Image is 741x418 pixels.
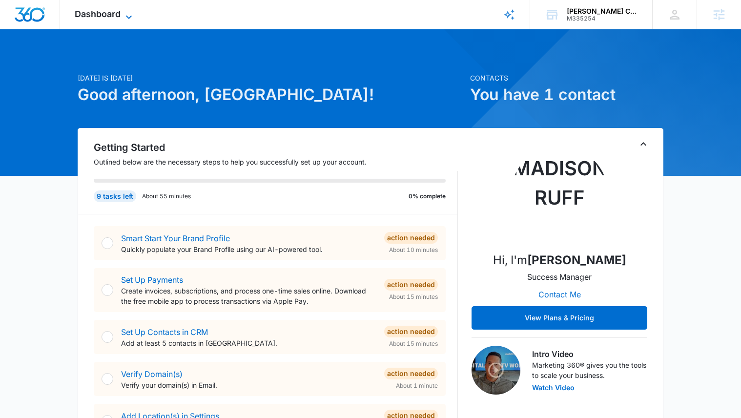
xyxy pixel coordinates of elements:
button: Watch Video [532,384,575,391]
h3: Intro Video [532,348,647,360]
button: Toggle Collapse [638,138,649,150]
div: account name [567,7,638,15]
p: Hi, I'm [493,251,626,269]
p: [DATE] is [DATE] [78,73,464,83]
a: Set Up Contacts in CRM [121,327,208,337]
p: Marketing 360® gives you the tools to scale your business. [532,360,647,380]
p: Quickly populate your Brand Profile using our AI-powered tool. [121,244,376,254]
div: Domain Overview [37,58,87,64]
button: Contact Me [529,283,591,306]
div: Action Needed [384,368,438,379]
p: Contacts [470,73,663,83]
div: Keywords by Traffic [108,58,165,64]
a: Verify Domain(s) [121,369,183,379]
div: v 4.0.25 [27,16,48,23]
p: Create invoices, subscriptions, and process one-time sales online. Download the free mobile app t... [121,286,376,306]
p: About 55 minutes [142,192,191,201]
span: About 15 minutes [389,339,438,348]
div: Action Needed [384,279,438,291]
div: 9 tasks left [94,190,136,202]
img: tab_keywords_by_traffic_grey.svg [97,57,105,64]
span: Dashboard [75,9,121,19]
img: logo_orange.svg [16,16,23,23]
img: tab_domain_overview_orange.svg [26,57,34,64]
span: About 15 minutes [389,293,438,301]
span: About 10 minutes [389,246,438,254]
a: Set Up Payments [121,275,183,285]
strong: [PERSON_NAME] [527,253,626,267]
div: account id [567,15,638,22]
h1: Good afternoon, [GEOGRAPHIC_DATA]! [78,83,464,106]
p: Outlined below are the necessary steps to help you successfully set up your account. [94,157,458,167]
a: Smart Start Your Brand Profile [121,233,230,243]
h1: You have 1 contact [470,83,663,106]
p: Verify your domain(s) in Email. [121,380,376,390]
div: Domain: [DOMAIN_NAME] [25,25,107,33]
img: website_grey.svg [16,25,23,33]
p: Add at least 5 contacts in [GEOGRAPHIC_DATA]. [121,338,376,348]
div: Action Needed [384,326,438,337]
img: Madison Ruff [511,146,608,244]
h2: Getting Started [94,140,458,155]
div: Action Needed [384,232,438,244]
img: Intro Video [472,346,520,395]
p: Success Manager [527,271,592,283]
span: About 1 minute [396,381,438,390]
button: View Plans & Pricing [472,306,647,330]
p: 0% complete [409,192,446,201]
